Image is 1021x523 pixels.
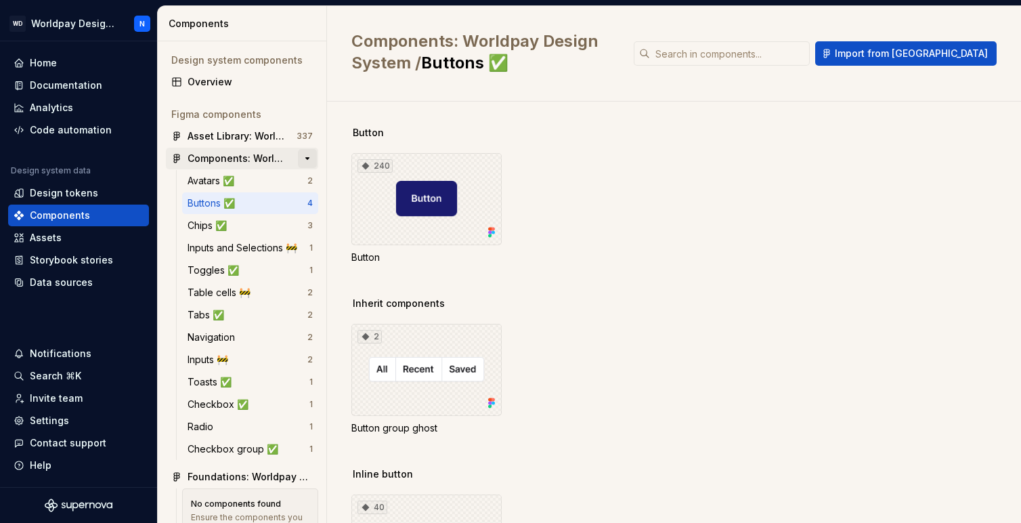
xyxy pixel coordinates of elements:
a: Checkbox ✅1 [182,394,318,415]
div: Assets [30,231,62,245]
div: Radio [188,420,219,434]
a: Chips ✅3 [182,215,318,236]
div: Code automation [30,123,112,137]
div: 4 [307,198,313,209]
a: Asset Library: Worldpay Design System337 [166,125,318,147]
div: Analytics [30,101,73,114]
div: 1 [309,399,313,410]
div: Components [30,209,90,222]
h2: Buttons ✅ [351,30,617,74]
div: Inputs and Selections 🚧 [188,241,303,255]
div: 337 [297,131,313,142]
button: Import from [GEOGRAPHIC_DATA] [815,41,997,66]
div: Toasts ✅ [188,375,237,389]
div: Checkbox ✅ [188,398,254,411]
button: Search ⌘K [8,365,149,387]
button: Help [8,455,149,476]
a: Inputs 🚧2 [182,349,318,371]
div: Home [30,56,57,70]
div: Button [351,251,502,264]
div: 2Button group ghost [351,324,502,435]
div: Contact support [30,436,106,450]
a: Invite team [8,388,149,409]
div: Design system data [11,165,91,176]
span: Components: Worldpay Design System / [351,31,599,72]
div: Tabs ✅ [188,308,230,322]
div: Buttons ✅ [188,196,240,210]
div: Notifications [30,347,91,360]
div: 40 [357,501,387,514]
div: Settings [30,414,69,427]
div: 2 [307,310,313,320]
div: Chips ✅ [188,219,232,232]
div: N [139,18,145,29]
a: Settings [8,410,149,432]
a: Buttons ✅4 [182,192,318,214]
div: 240Button [351,153,502,264]
a: Home [8,52,149,74]
div: Worldpay Design System [31,17,118,30]
svg: Supernova Logo [45,499,112,512]
div: 2 [307,175,313,186]
a: Checkbox group ✅1 [182,438,318,460]
span: Inline button [353,467,413,481]
div: 1 [309,243,313,253]
button: WDWorldpay Design SystemN [3,9,154,38]
a: Avatars ✅2 [182,170,318,192]
div: Avatars ✅ [188,174,240,188]
a: Radio1 [182,416,318,438]
div: Documentation [30,79,102,92]
a: Toggles ✅1 [182,259,318,281]
div: Overview [188,75,313,89]
a: Components: Worldpay Design System [166,148,318,169]
div: Data sources [30,276,93,289]
span: Button [353,126,384,140]
div: 2 [357,330,382,343]
div: 1 [309,444,313,455]
div: 1 [309,421,313,432]
div: Checkbox group ✅ [188,442,284,456]
div: Toggles ✅ [188,264,244,277]
div: Help [30,459,51,472]
a: Overview [166,71,318,93]
div: No components found [191,499,281,509]
div: Button group ghost [351,421,502,435]
a: Data sources [8,272,149,293]
div: Design system components [171,54,313,67]
div: Design tokens [30,186,98,200]
a: Code automation [8,119,149,141]
div: 2 [307,354,313,365]
input: Search in components... [650,41,810,66]
a: Assets [8,227,149,249]
a: Components [8,205,149,226]
div: 1 [309,265,313,276]
div: WD [9,16,26,32]
div: Invite team [30,392,83,405]
div: Figma components [171,108,313,121]
div: Search ⌘K [30,369,81,383]
div: Components: Worldpay Design System [188,152,288,165]
a: Table cells 🚧2 [182,282,318,304]
button: Notifications [8,343,149,364]
a: Navigation2 [182,327,318,348]
div: 1 [309,377,313,388]
div: Table cells 🚧 [188,286,256,299]
a: Inputs and Selections 🚧1 [182,237,318,259]
div: Components [169,17,321,30]
div: 2 [307,287,313,298]
div: 240 [357,159,393,173]
div: Foundations: Worldpay Design System [188,470,313,484]
button: Contact support [8,432,149,454]
div: Inputs 🚧 [188,353,234,367]
div: Storybook stories [30,253,113,267]
a: Analytics [8,97,149,119]
span: Import from [GEOGRAPHIC_DATA] [835,47,988,60]
span: Inherit components [353,297,445,310]
a: Storybook stories [8,249,149,271]
a: Tabs ✅2 [182,304,318,326]
a: Documentation [8,75,149,96]
div: 2 [307,332,313,343]
a: Foundations: Worldpay Design System [166,466,318,488]
div: Navigation [188,331,240,344]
